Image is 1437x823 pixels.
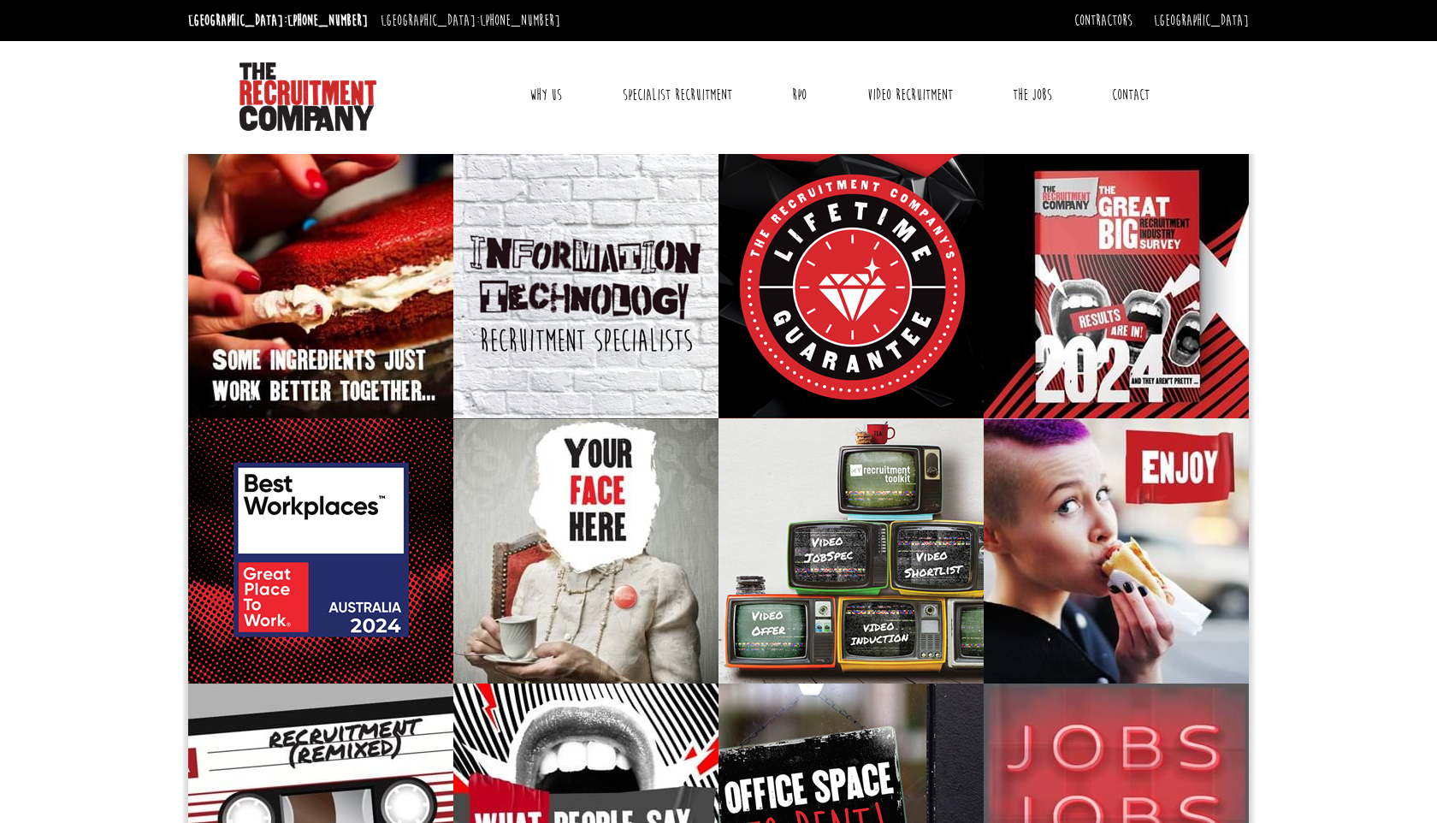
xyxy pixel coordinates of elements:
[1154,11,1249,30] a: [GEOGRAPHIC_DATA]
[287,11,368,30] a: [PHONE_NUMBER]
[376,7,565,34] li: [GEOGRAPHIC_DATA]:
[1099,74,1162,116] a: Contact
[779,74,819,116] a: RPO
[480,11,560,30] a: [PHONE_NUMBER]
[184,7,372,34] li: [GEOGRAPHIC_DATA]:
[610,74,745,116] a: Specialist Recruitment
[855,74,966,116] a: Video Recruitment
[517,74,575,116] a: Why Us
[239,62,376,131] img: The Recruitment Company
[1074,11,1132,30] a: Contractors
[1000,74,1065,116] a: The Jobs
